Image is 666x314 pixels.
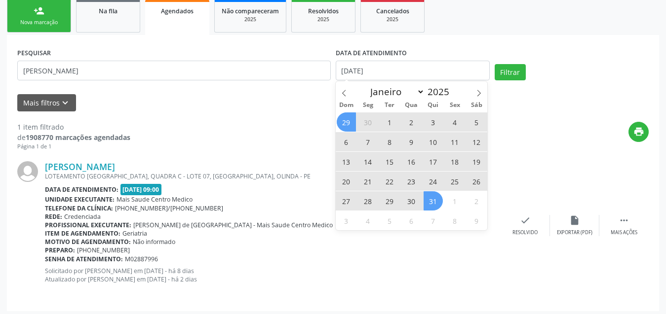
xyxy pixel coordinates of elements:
[45,255,123,263] b: Senha de atendimento:
[376,7,409,15] span: Cancelados
[445,152,465,171] span: Julho 18, 2025
[17,45,51,61] label: PESQUISAR
[358,211,378,230] span: Agosto 4, 2025
[125,255,158,263] span: M02887996
[495,64,526,81] button: Filtrar
[380,211,399,230] span: Agosto 5, 2025
[422,102,444,108] span: Qui
[17,161,38,182] img: img
[64,212,101,221] span: Credenciada
[120,184,162,195] span: [DATE] 09:00
[628,122,649,142] button: print
[122,229,147,238] span: Geriatria
[337,132,356,151] span: Julho 6, 2025
[424,132,443,151] span: Julho 10, 2025
[611,229,637,236] div: Mais ações
[45,185,118,194] b: Data de atendimento:
[445,191,465,210] span: Agosto 1, 2025
[117,195,193,204] span: Mais Saude Centro Medico
[299,16,348,23] div: 2025
[45,267,501,283] p: Solicitado por [PERSON_NAME] em [DATE] - há 8 dias Atualizado por [PERSON_NAME] em [DATE] - há 2 ...
[557,229,592,236] div: Exportar (PDF)
[424,112,443,132] span: Julho 3, 2025
[133,221,333,229] span: [PERSON_NAME] de [GEOGRAPHIC_DATA] - Mais Saude Centro Medico
[380,191,399,210] span: Julho 29, 2025
[633,126,644,137] i: print
[424,211,443,230] span: Agosto 7, 2025
[17,61,331,80] input: Nome, código do beneficiário ou CPF
[366,85,425,99] select: Month
[45,246,75,254] b: Preparo:
[222,7,279,15] span: Não compareceram
[45,229,120,238] b: Item de agendamento:
[17,142,130,151] div: Página 1 de 1
[380,112,399,132] span: Julho 1, 2025
[17,94,76,111] button: Mais filtroskeyboard_arrow_down
[467,211,486,230] span: Agosto 9, 2025
[380,152,399,171] span: Julho 15, 2025
[14,19,64,26] div: Nova marcação
[34,5,44,16] div: person_add
[133,238,175,246] span: Não informado
[45,212,62,221] b: Rede:
[379,102,400,108] span: Ter
[569,215,580,226] i: insert_drive_file
[402,172,421,191] span: Julho 23, 2025
[45,221,131,229] b: Profissional executante:
[445,112,465,132] span: Julho 4, 2025
[424,172,443,191] span: Julho 24, 2025
[26,133,130,142] strong: 1908770 marcações agendadas
[380,172,399,191] span: Julho 22, 2025
[337,191,356,210] span: Julho 27, 2025
[467,112,486,132] span: Julho 5, 2025
[467,132,486,151] span: Julho 12, 2025
[424,152,443,171] span: Julho 17, 2025
[337,172,356,191] span: Julho 20, 2025
[467,152,486,171] span: Julho 19, 2025
[520,215,531,226] i: check
[99,7,118,15] span: Na fila
[45,204,113,212] b: Telefone da clínica:
[425,85,457,98] input: Year
[45,238,131,246] b: Motivo de agendamento:
[380,132,399,151] span: Julho 8, 2025
[358,172,378,191] span: Julho 21, 2025
[467,172,486,191] span: Julho 26, 2025
[336,102,357,108] span: Dom
[445,211,465,230] span: Agosto 8, 2025
[402,191,421,210] span: Julho 30, 2025
[45,172,501,180] div: LOTEAMENTO [GEOGRAPHIC_DATA], QUADRA C - LOTE 07, [GEOGRAPHIC_DATA], OLINDA - PE
[444,102,466,108] span: Sex
[337,112,356,132] span: Junho 29, 2025
[337,152,356,171] span: Julho 13, 2025
[466,102,487,108] span: Sáb
[358,191,378,210] span: Julho 28, 2025
[368,16,417,23] div: 2025
[402,132,421,151] span: Julho 9, 2025
[619,215,629,226] i: 
[161,7,194,15] span: Agendados
[45,161,115,172] a: [PERSON_NAME]
[336,61,490,80] input: Selecione um intervalo
[60,98,71,108] i: keyboard_arrow_down
[402,152,421,171] span: Julho 16, 2025
[222,16,279,23] div: 2025
[308,7,339,15] span: Resolvidos
[358,152,378,171] span: Julho 14, 2025
[336,45,407,61] label: DATA DE ATENDIMENTO
[337,211,356,230] span: Agosto 3, 2025
[402,211,421,230] span: Agosto 6, 2025
[17,122,130,132] div: 1 item filtrado
[445,172,465,191] span: Julho 25, 2025
[77,246,130,254] span: [PHONE_NUMBER]
[358,112,378,132] span: Junho 30, 2025
[17,132,130,142] div: de
[445,132,465,151] span: Julho 11, 2025
[358,132,378,151] span: Julho 7, 2025
[115,204,223,212] span: [PHONE_NUMBER]/[PHONE_NUMBER]
[400,102,422,108] span: Qua
[402,112,421,132] span: Julho 2, 2025
[467,191,486,210] span: Agosto 2, 2025
[357,102,379,108] span: Seg
[45,195,115,204] b: Unidade executante:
